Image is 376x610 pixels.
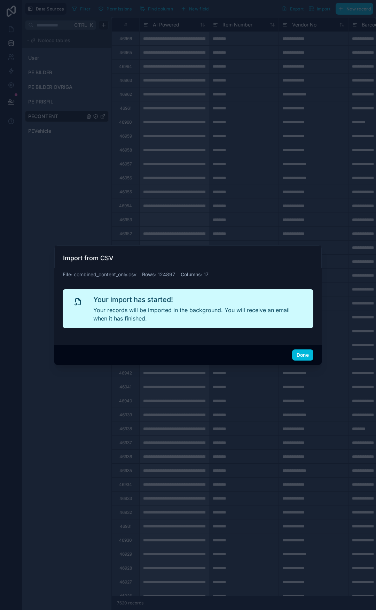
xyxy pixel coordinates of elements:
button: Done [292,349,313,361]
span: combined_content_only.csv [74,271,136,277]
h2: Your import has started! [93,295,302,304]
span: Columns : [181,271,202,277]
span: Rows : [142,271,156,277]
span: File : [63,271,72,277]
span: 124897 [158,271,175,277]
p: Your records will be imported in the background. You will receive an email when it has finished. [93,306,302,323]
span: 17 [204,271,209,277]
h3: Import from CSV [63,254,113,262]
